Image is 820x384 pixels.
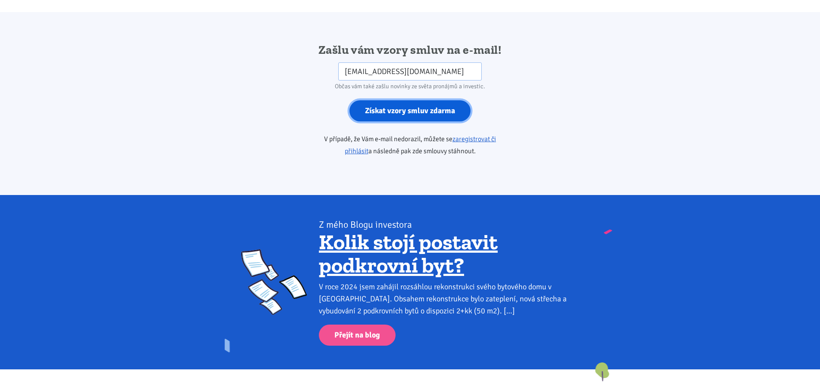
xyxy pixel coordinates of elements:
a: Kolik stojí postavit podkrovní byt? [319,229,498,278]
div: V roce 2024 jsem zahájil rozsáhlou rekonstrukci svého bytového domu v [GEOGRAPHIC_DATA]. Obsahem ... [319,281,579,317]
h2: Zašlu vám vzory smluv na e-mail! [299,42,521,58]
input: Zadejte váš e-mail [338,62,482,81]
a: Přejít na blog [319,325,396,346]
div: Občas vám také zašlu novinky ze světa pronájmů a investic. [299,81,521,93]
p: V případě, že Vám e-mail nedorazil, můžete se a následně pak zde smlouvy stáhnout. [299,133,521,157]
div: Z mého Blogu investora [319,219,579,231]
input: Získat vzory smluv zdarma [349,100,471,121]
